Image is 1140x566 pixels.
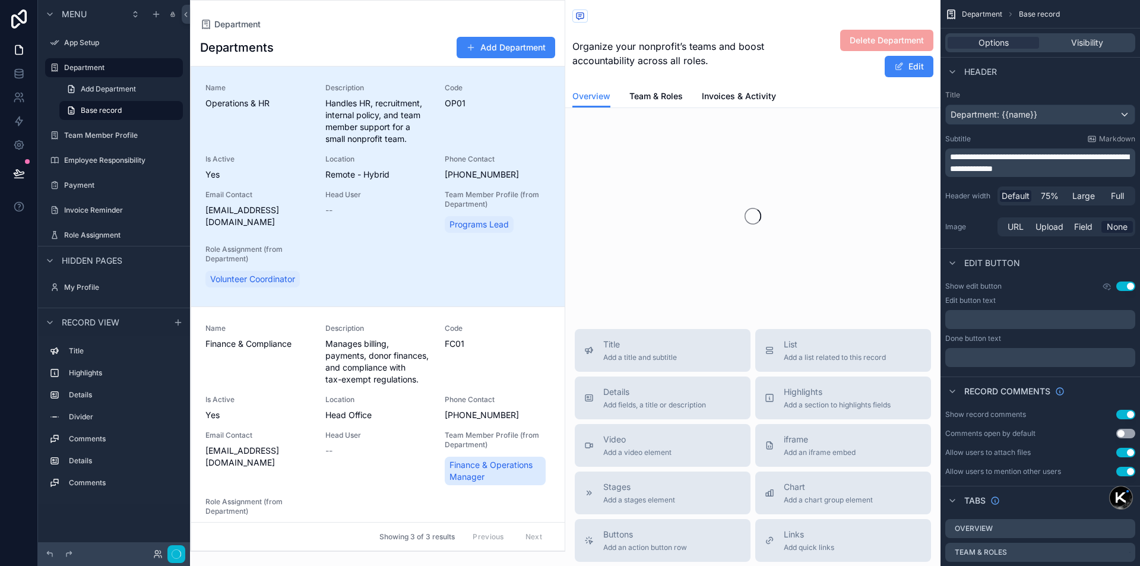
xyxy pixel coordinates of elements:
[945,282,1002,291] label: Show edit button
[945,191,993,201] label: Header width
[945,334,1001,343] label: Done button text
[945,348,1135,367] div: scrollable content
[449,459,541,483] span: Finance & Operations Manager
[1099,134,1135,144] span: Markdown
[45,58,183,77] a: Department
[325,445,332,457] span: --
[1087,134,1135,144] a: Markdown
[325,409,431,421] span: Head Office
[962,10,1002,19] span: Department
[325,83,431,93] span: Description
[205,431,311,440] span: Email Contact
[945,134,971,144] label: Subtitle
[379,532,455,542] span: Showing 3 of 3 results
[205,169,311,181] span: Yes
[951,109,1037,121] span: Department: {{name}}
[603,543,687,552] span: Add an action button row
[978,37,1009,49] span: Options
[945,448,1031,457] div: Allow users to attach files
[784,353,886,362] span: Add a list related to this record
[445,338,550,350] span: FC01
[445,190,550,209] span: Team Member Profile (from Department)
[603,529,687,540] span: Buttons
[205,154,311,164] span: Is Active
[945,296,996,305] label: Edit button text
[45,176,183,195] a: Payment
[445,395,550,404] span: Phone Contact
[603,400,706,410] span: Add fields, a title or description
[69,478,178,488] label: Comments
[445,457,546,485] a: Finance & Operations Manager
[945,222,993,232] label: Image
[205,204,311,228] span: [EMAIL_ADDRESS][DOMAIN_NAME]
[191,67,565,306] a: NameOperations & HRDescriptionHandles HR, recruitment, internal policy, and team member support f...
[325,338,431,385] span: Manages billing, payments, donor finances, and compliance with tax-exempt regulations.
[575,519,750,562] button: ButtonsAdd an action button row
[755,377,931,419] button: HighlightsAdd a section to highlights fields
[445,324,550,333] span: Code
[964,385,1050,397] span: Record comments
[457,37,555,58] button: Add Department
[1041,190,1059,202] span: 75%
[205,497,311,516] span: Role Assignment (from Department)
[755,329,931,372] button: ListAdd a list related to this record
[1107,221,1128,233] span: None
[445,154,550,164] span: Phone Contact
[449,219,509,230] span: Programs Lead
[964,495,986,507] span: Tabs
[629,90,683,102] span: Team & Roles
[1019,10,1060,19] span: Base record
[81,84,136,94] span: Add Department
[603,386,706,398] span: Details
[603,481,675,493] span: Stages
[45,226,183,245] a: Role Assignment
[603,339,677,350] span: Title
[603,448,672,457] span: Add a video element
[64,38,180,48] label: App Setup
[325,395,431,404] span: Location
[325,169,431,181] span: Remote - Hybrid
[205,409,311,421] span: Yes
[62,8,87,20] span: Menu
[955,524,993,533] label: Overview
[69,368,178,378] label: Highlights
[575,424,750,467] button: VideoAdd a video element
[945,90,1135,100] label: Title
[64,131,180,140] label: Team Member Profile
[45,278,183,297] a: My Profile
[64,181,180,190] label: Payment
[69,434,178,444] label: Comments
[445,83,550,93] span: Code
[59,101,183,120] a: Base record
[69,412,178,422] label: Divider
[885,56,933,77] button: Edit
[205,245,311,264] span: Role Assignment (from Department)
[784,529,834,540] span: Links
[945,410,1026,419] div: Show record comments
[1002,190,1030,202] span: Default
[945,148,1135,177] div: scrollable content
[1035,221,1063,233] span: Upload
[325,97,431,145] span: Handles HR, recruitment, internal policy, and team member support for a small nonprofit team.
[784,481,873,493] span: Chart
[575,472,750,514] button: StagesAdd a stages element
[702,86,776,109] a: Invoices & Activity
[702,90,776,102] span: Invoices & Activity
[445,169,550,181] span: [PHONE_NUMBER]
[784,386,891,398] span: Highlights
[38,336,190,504] div: scrollable content
[945,467,1061,476] div: Allow users to mention other users
[205,338,311,350] span: Finance & Compliance
[572,90,610,102] span: Overview
[629,86,683,109] a: Team & Roles
[325,154,431,164] span: Location
[62,317,119,328] span: Record view
[325,324,431,333] span: Description
[45,33,183,52] a: App Setup
[205,395,311,404] span: Is Active
[325,431,431,440] span: Head User
[784,400,891,410] span: Add a section to highlights fields
[755,424,931,467] button: iframeAdd an iframe embed
[64,230,180,240] label: Role Assignment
